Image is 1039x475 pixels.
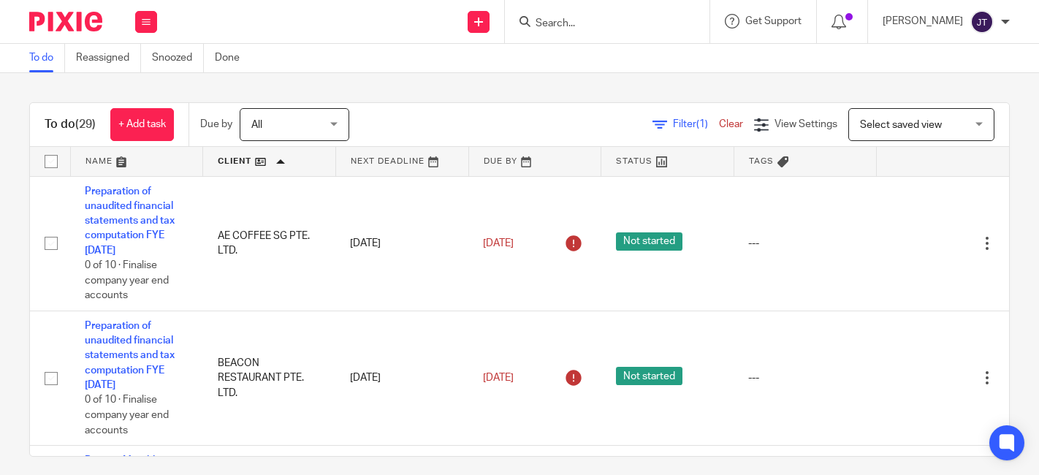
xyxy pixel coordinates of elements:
[45,117,96,132] h1: To do
[76,44,141,72] a: Reassigned
[483,373,514,383] span: [DATE]
[335,176,468,311] td: [DATE]
[251,120,262,130] span: All
[534,18,666,31] input: Search
[85,395,169,436] span: 0 of 10 · Finalise company year end accounts
[748,236,861,251] div: ---
[483,238,514,248] span: [DATE]
[673,119,719,129] span: Filter
[29,12,102,31] img: Pixie
[200,117,232,132] p: Due by
[883,14,963,28] p: [PERSON_NAME]
[75,118,96,130] span: (29)
[748,370,861,385] div: ---
[745,16,802,26] span: Get Support
[29,44,65,72] a: To do
[616,367,682,385] span: Not started
[970,10,994,34] img: svg%3E
[775,119,837,129] span: View Settings
[203,176,336,311] td: AE COFFEE SG PTE. LTD.
[616,232,682,251] span: Not started
[860,120,942,130] span: Select saved view
[85,321,175,390] a: Preparation of unaudited financial statements and tax computation FYE [DATE]
[152,44,204,72] a: Snoozed
[719,119,743,129] a: Clear
[335,311,468,445] td: [DATE]
[110,108,174,141] a: + Add task
[85,186,175,256] a: Preparation of unaudited financial statements and tax computation FYE [DATE]
[749,157,774,165] span: Tags
[85,260,169,300] span: 0 of 10 · Finalise company year end accounts
[215,44,251,72] a: Done
[696,119,708,129] span: (1)
[203,311,336,445] td: BEACON RESTAURANT PTE. LTD.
